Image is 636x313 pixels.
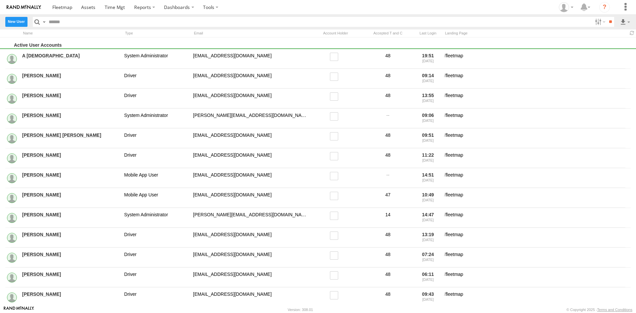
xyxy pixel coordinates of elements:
[443,171,631,185] div: fleetmap
[363,290,413,304] div: 48
[363,270,413,285] div: 48
[123,151,189,165] div: Driver
[363,91,413,106] div: 48
[443,111,631,126] div: fleetmap
[192,191,308,205] div: anitojsingh@yahoo.com
[415,171,441,185] div: 14:51 [DATE]
[192,131,308,145] div: singhajaypal213@gmail.com
[22,53,120,59] a: A [DEMOGRAPHIC_DATA]
[415,30,441,36] div: Last Login
[330,212,342,220] label: Read only
[22,172,120,178] a: [PERSON_NAME]
[443,131,631,145] div: fleetmap
[363,211,413,225] div: 14
[415,72,441,86] div: 09:14 [DATE]
[330,132,342,140] label: Read only
[415,52,441,66] div: 19:51 [DATE]
[123,250,189,265] div: Driver
[415,250,441,265] div: 07:24 [DATE]
[123,30,189,36] div: Type
[597,308,632,312] a: Terms and Conditions
[192,52,308,66] div: jain.abhinandan101@gmail.com
[4,306,34,313] a: Visit our Website
[22,152,120,158] a: [PERSON_NAME]
[22,73,120,78] a: [PERSON_NAME]
[123,111,189,126] div: System Administrator
[192,211,308,225] div: anna@fridgeit.com.au
[192,270,308,285] div: hundaldharam9@gmail.com
[443,231,631,245] div: fleetmap
[363,250,413,265] div: 48
[192,171,308,185] div: aman.rajput96@yahoo.com
[415,111,441,126] div: 09:06 [DATE]
[22,251,120,257] a: [PERSON_NAME]
[330,92,342,101] label: Read only
[592,17,607,26] label: Search Filter Options
[123,171,189,185] div: Mobile App User
[415,191,441,205] div: 10:49 [DATE]
[599,2,610,13] i: ?
[22,232,120,237] a: [PERSON_NAME]
[123,72,189,86] div: Driver
[192,290,308,304] div: dilpreetsingh6610@gmail.com
[330,291,342,299] label: Read only
[330,53,342,61] label: Read only
[443,30,625,36] div: Landing Page
[415,91,441,106] div: 13:55 [DATE]
[415,290,441,304] div: 09:43 [DATE]
[330,251,342,260] label: Read only
[311,30,360,36] div: Account Holder
[363,72,413,86] div: 48
[22,132,120,138] a: [PERSON_NAME] [PERSON_NAME]
[330,73,342,81] label: Read only
[415,151,441,165] div: 11:22 [DATE]
[22,192,120,198] a: [PERSON_NAME]
[123,290,189,304] div: Driver
[192,231,308,245] div: arshdeepsandhu733@gmail.com
[7,5,41,10] img: rand-logo.svg
[443,151,631,165] div: fleetmap
[363,191,413,205] div: 47
[123,91,189,106] div: Driver
[415,211,441,225] div: 14:47 [DATE]
[619,17,631,26] label: Export results as...
[415,270,441,285] div: 06:11 [DATE]
[443,290,631,304] div: fleetmap
[443,191,631,205] div: fleetmap
[443,250,631,265] div: fleetmap
[123,270,189,285] div: Driver
[443,91,631,106] div: fleetmap
[22,291,120,297] a: [PERSON_NAME]
[192,30,308,36] div: Email
[363,52,413,66] div: 48
[443,270,631,285] div: fleetmap
[192,111,308,126] div: abhinandan@fridgeit.com.au
[41,17,47,26] label: Search Query
[22,212,120,218] a: [PERSON_NAME]
[22,92,120,98] a: [PERSON_NAME]
[192,72,308,86] div: saymimaan@gmail.com
[192,91,308,106] div: arehman.omni@gmail.com
[363,151,413,165] div: 48
[415,231,441,245] div: 13:19 [DATE]
[22,271,120,277] a: [PERSON_NAME]
[192,151,308,165] div: Akshitkhatter99@gmail.com
[556,2,576,12] div: Peter Lu
[330,271,342,280] label: Read only
[443,211,631,225] div: fleetmap
[330,232,342,240] label: Read only
[443,52,631,66] div: fleetmap
[628,30,636,36] span: Refresh
[123,231,189,245] div: Driver
[5,17,27,26] label: Create New User
[363,231,413,245] div: 48
[330,172,342,180] label: Read only
[330,112,342,121] label: Read only
[123,131,189,145] div: Driver
[330,192,342,200] label: Read only
[123,211,189,225] div: System Administrator
[21,30,121,36] div: Name
[330,152,342,160] label: Read only
[415,131,441,145] div: 09:51 [DATE]
[123,52,189,66] div: System Administrator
